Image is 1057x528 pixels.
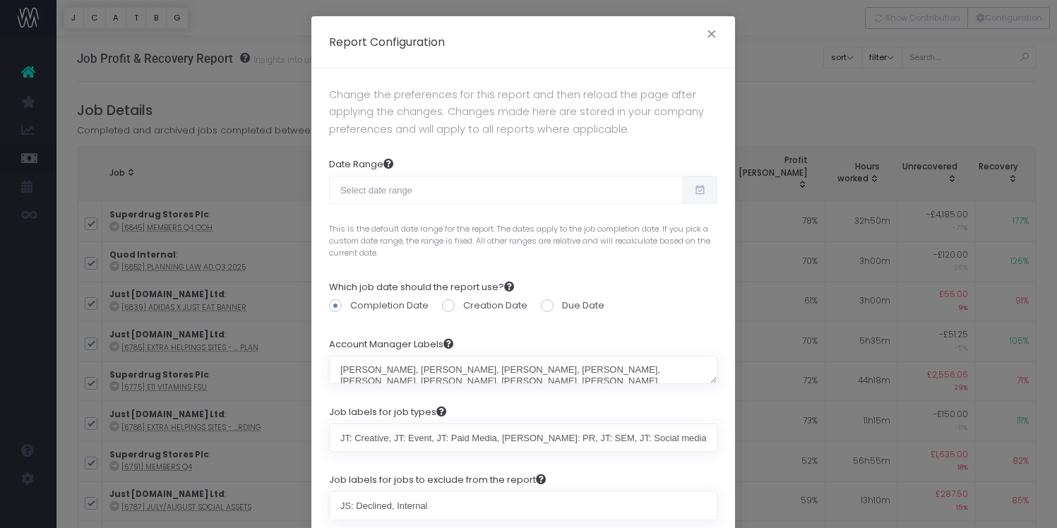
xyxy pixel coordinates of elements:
button: Close [697,25,727,47]
label: Account Manager Labels [329,337,453,352]
label: Job labels for jobs to exclude from the report [329,473,546,487]
label: Due Date [541,299,604,313]
label: Completion Date [329,299,429,313]
label: Date Range [329,157,393,172]
label: Which job date should the report use? [329,280,514,294]
span: This is the default date range for the report. The dates apply to the job completion date. If you... [329,218,717,258]
p: Change the preferences for this report and then reload the page after applying the changes. Chang... [329,86,717,138]
label: Creation Date [442,299,527,313]
label: Job labels for job types [329,405,446,419]
textarea: [PERSON_NAME], [PERSON_NAME], [PERSON_NAME], [PERSON_NAME], [PERSON_NAME], [PERSON_NAME], [PERSON... [329,356,717,384]
h5: Report Configuration [329,34,445,50]
input: Select date range [329,176,683,204]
